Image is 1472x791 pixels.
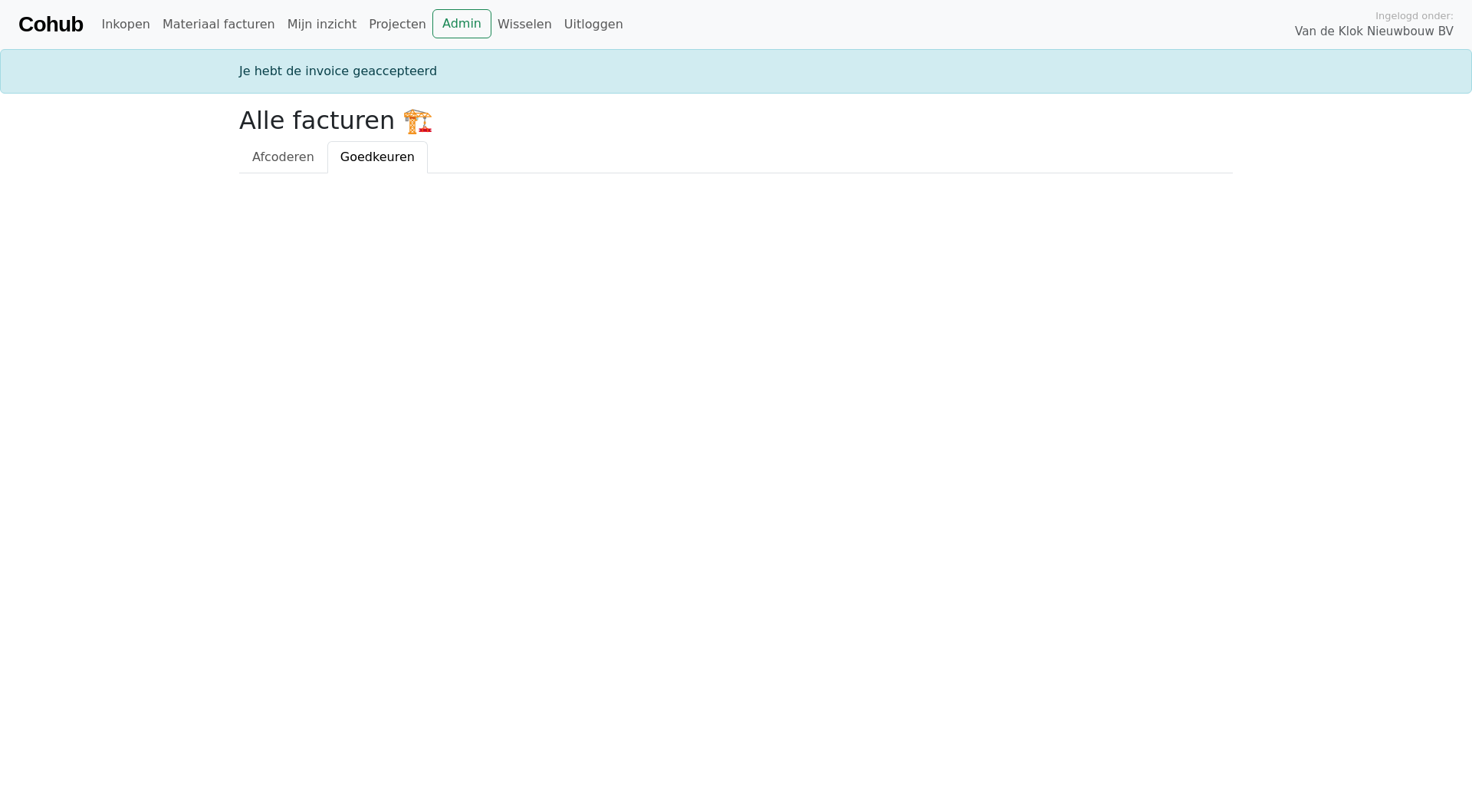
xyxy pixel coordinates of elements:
span: Afcoderen [252,150,314,164]
span: Ingelogd onder: [1375,8,1454,23]
a: Mijn inzicht [281,9,363,40]
a: Admin [432,9,491,38]
div: Je hebt de invoice geaccepteerd [230,62,1242,81]
a: Cohub [18,6,83,43]
a: Inkopen [95,9,156,40]
a: Goedkeuren [327,141,428,173]
a: Materiaal facturen [156,9,281,40]
a: Wisselen [491,9,558,40]
h2: Alle facturen 🏗️ [239,106,1233,135]
span: Goedkeuren [340,150,415,164]
a: Uitloggen [558,9,629,40]
a: Projecten [363,9,432,40]
a: Afcoderen [239,141,327,173]
span: Van de Klok Nieuwbouw BV [1295,23,1454,41]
